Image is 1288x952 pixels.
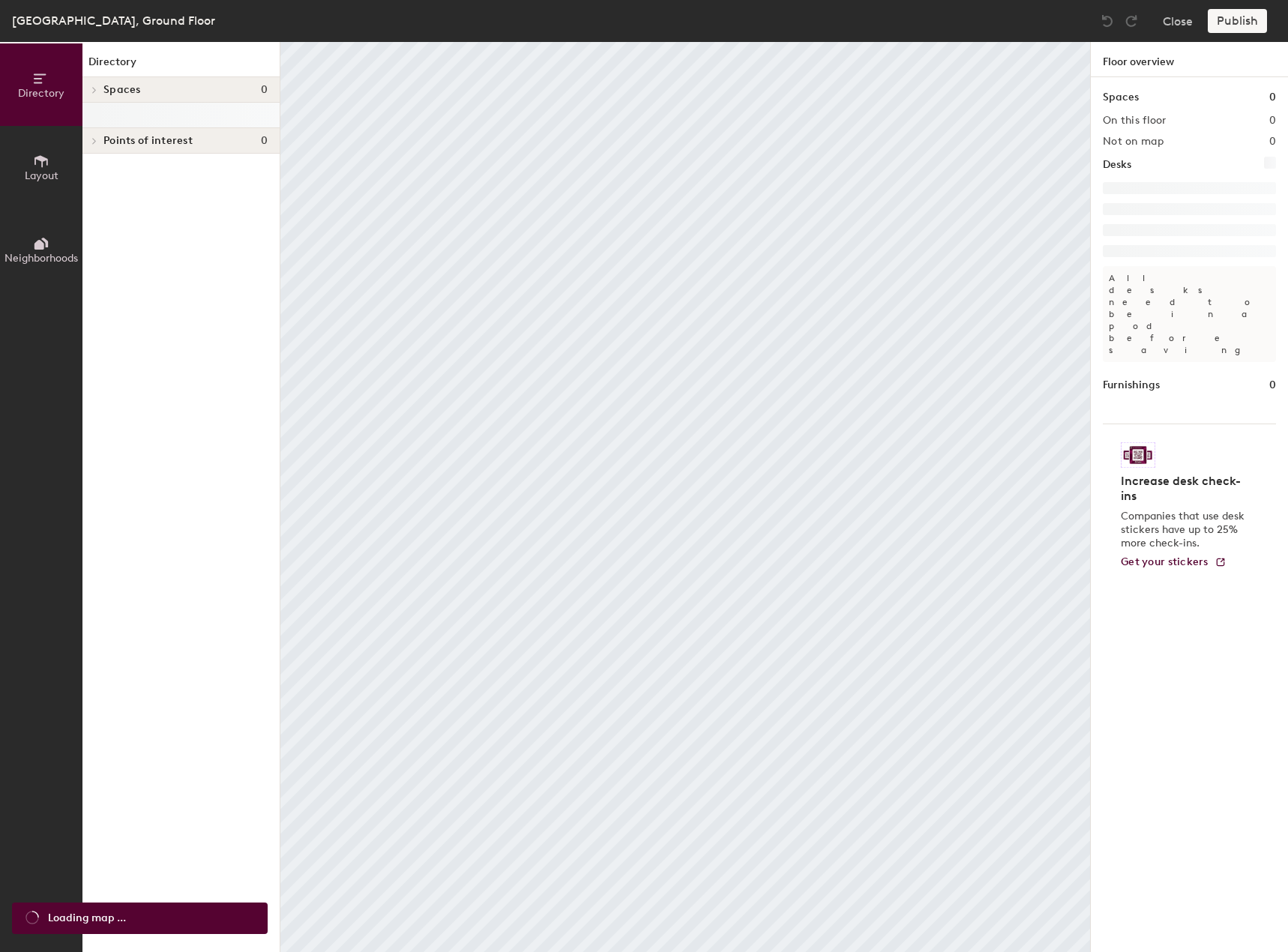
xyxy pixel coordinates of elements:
[1103,89,1139,106] h1: Spaces
[1103,115,1167,127] h2: On this floor
[1103,266,1276,362] p: All desks need to be in a pod before saving
[82,54,280,77] h1: Directory
[25,169,58,182] span: Layout
[280,42,1090,952] canvas: Map
[1103,157,1131,173] h1: Desks
[1269,89,1276,106] h1: 0
[261,135,268,147] span: 0
[18,87,64,100] span: Directory
[1103,136,1164,148] h2: Not on map
[1269,136,1276,148] h2: 0
[103,84,141,96] span: Spaces
[1121,555,1209,568] span: Get your stickers
[261,84,268,96] span: 0
[4,252,78,265] span: Neighborhoods
[1103,377,1160,394] h1: Furnishings
[1163,9,1193,33] button: Close
[1269,377,1276,394] h1: 0
[12,11,215,30] div: [GEOGRAPHIC_DATA], Ground Floor
[1121,474,1249,504] h4: Increase desk check-ins
[103,135,193,147] span: Points of interest
[1121,442,1155,468] img: Sticker logo
[1124,13,1139,28] img: Redo
[1100,13,1115,28] img: Undo
[48,910,126,927] span: Loading map ...
[1091,42,1288,77] h1: Floor overview
[1121,510,1249,550] p: Companies that use desk stickers have up to 25% more check-ins.
[1121,556,1227,569] a: Get your stickers
[1269,115,1276,127] h2: 0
